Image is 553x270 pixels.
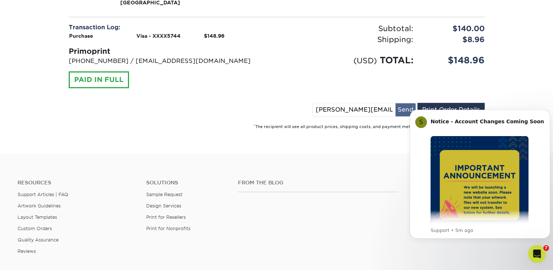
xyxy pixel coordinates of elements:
[136,33,181,39] strong: Visa - XXXX5744
[380,55,413,65] span: TOTAL:
[69,23,271,32] div: Transaction Log:
[18,237,58,243] a: Quality Assurance
[543,245,549,251] span: 7
[18,226,52,231] a: Custom Orders
[18,180,135,186] h4: Resources
[277,23,419,34] div: Subtotal:
[146,226,190,231] a: Print for Nonprofits
[417,103,485,117] a: Print Order Details
[18,192,68,197] a: Support Articles | FAQ
[146,203,181,209] a: Design Services
[69,46,271,57] div: Primoprint
[204,33,224,39] strong: $148.96
[277,34,419,45] div: Shipping:
[146,180,227,186] h4: Solutions
[419,54,490,67] div: $148.96
[528,245,546,263] iframe: Intercom live chat
[18,214,57,220] a: Layout Templates
[407,103,553,243] iframe: Intercom notifications message
[238,180,398,186] h4: From the Blog
[69,57,271,65] p: [PHONE_NUMBER] / [EMAIL_ADDRESS][DOMAIN_NAME]
[419,34,490,45] div: $8.96
[69,71,129,88] div: PAID IN FULL
[254,124,485,129] small: The recipient will see all product prices, shipping costs, and payment methods when resending ord...
[419,23,490,34] div: $140.00
[146,192,182,197] a: Sample Request
[18,203,61,209] a: Artwork Guidelines
[146,214,186,220] a: Print for Resellers
[69,33,93,39] strong: Purchase
[395,103,416,116] button: Send
[353,56,377,65] small: (USD)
